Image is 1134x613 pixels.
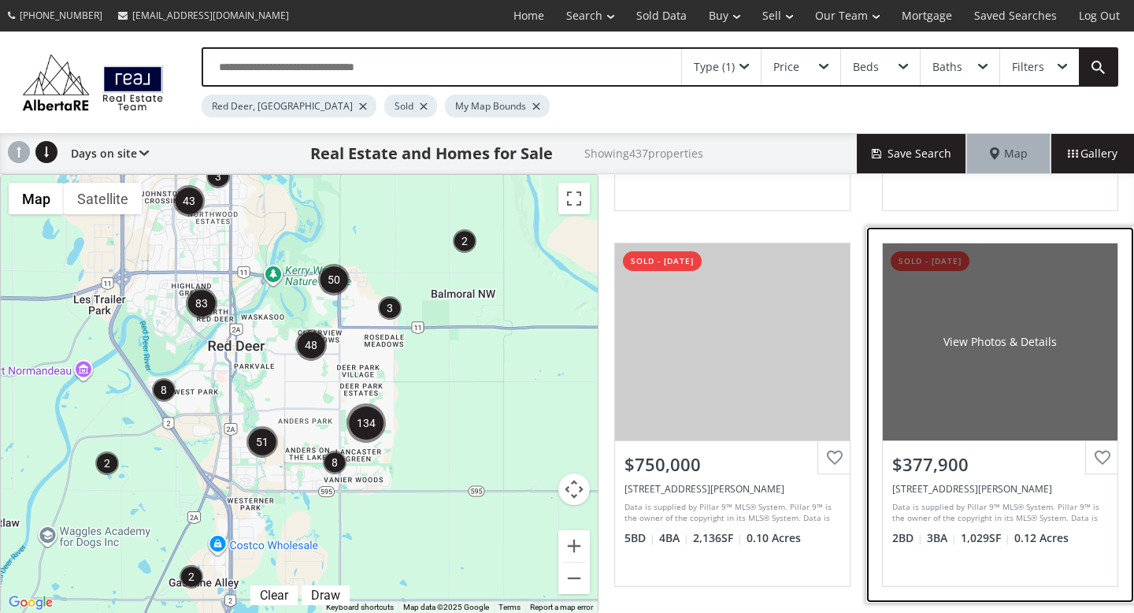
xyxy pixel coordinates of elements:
[326,602,394,613] button: Keyboard shortcuts
[64,183,142,214] button: Show satellite imagery
[5,593,57,613] img: Google
[892,501,1104,525] div: Data is supplied by Pillar 9™ MLS® System. Pillar 9™ is the owner of the copyright in its MLS® Sy...
[295,329,327,361] div: 48
[152,378,176,402] div: 8
[453,229,476,253] div: 2
[403,603,489,611] span: Map data ©2025 Google
[1051,134,1134,173] div: Gallery
[1014,530,1069,546] span: 0.12 Acres
[659,530,689,546] span: 4 BA
[961,530,1010,546] span: 1,029 SF
[967,134,1051,173] div: Map
[927,530,957,546] span: 3 BA
[256,588,292,603] div: Clear
[558,183,590,214] button: Toggle fullscreen view
[20,9,102,22] span: [PHONE_NUMBER]
[747,530,801,546] span: 0.10 Acres
[853,61,879,72] div: Beds
[624,530,655,546] span: 5 BD
[892,530,923,546] span: 2 BD
[558,563,590,594] button: Zoom out
[624,482,840,496] div: 151 Ellington Crescent, Red Deer, AB T4P 3C9
[378,296,402,320] div: 3
[892,482,1108,496] div: 347 Duston Street, Red Deer, AB T4R 3J9
[932,61,962,72] div: Baths
[5,593,57,613] a: Open this area in Google Maps (opens a new window)
[202,95,376,117] div: Red Deer, [GEOGRAPHIC_DATA]
[624,501,836,525] div: Data is supplied by Pillar 9™ MLS® System. Pillar 9™ is the owner of the copyright in its MLS® Sy...
[384,95,437,117] div: Sold
[498,603,521,611] a: Terms
[9,183,64,214] button: Show street map
[310,143,553,165] h1: Real Estate and Homes for Sale
[558,474,590,505] button: Map camera controls
[773,61,799,72] div: Price
[323,451,346,474] div: 8
[302,588,350,603] div: Click to draw.
[445,95,550,117] div: My Map Bounds
[584,147,703,159] h2: Showing 437 properties
[318,264,350,295] div: 50
[990,146,1028,162] span: Map
[694,61,735,72] div: Type (1)
[558,530,590,562] button: Zoom in
[624,452,840,477] div: $750,000
[892,452,1108,477] div: $377,900
[95,451,119,475] div: 2
[63,134,149,173] div: Days on site
[866,227,1134,602] a: sold - [DATE]View Photos & Details$377,900[STREET_ADDRESS][PERSON_NAME]Data is supplied by Pillar...
[943,334,1057,350] div: View Photos & Details
[307,588,344,603] div: Draw
[246,426,278,458] div: 51
[530,603,593,611] a: Report a map error
[16,50,170,115] img: Logo
[186,288,217,319] div: 83
[857,134,967,173] button: Save Search
[693,530,743,546] span: 2,136 SF
[250,588,298,603] div: Click to clear.
[346,403,386,443] div: 134
[1012,61,1044,72] div: Filters
[110,1,297,30] a: [EMAIL_ADDRESS][DOMAIN_NAME]
[173,185,205,217] div: 43
[132,9,289,22] span: [EMAIL_ADDRESS][DOMAIN_NAME]
[206,165,230,188] div: 3
[180,565,203,589] div: 2
[1068,146,1117,162] span: Gallery
[598,227,866,602] a: sold - [DATE]$750,000[STREET_ADDRESS][PERSON_NAME]Data is supplied by Pillar 9™ MLS® System. Pill...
